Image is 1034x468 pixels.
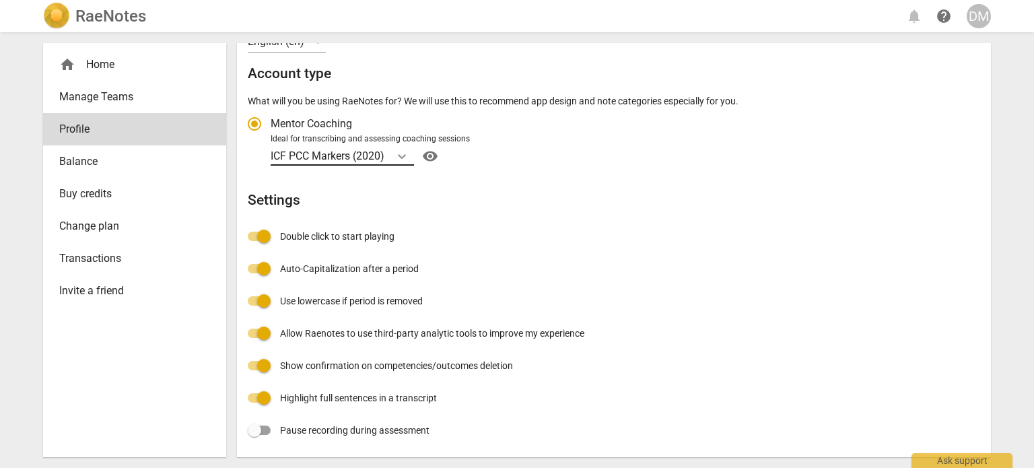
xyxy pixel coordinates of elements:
[936,8,952,24] span: help
[280,424,429,438] span: Pause recording during assessment
[43,81,226,113] a: Manage Teams
[386,149,388,162] input: Ideal for transcribing and assessing coaching sessionsICF PCC Markers (2020)Help
[248,94,980,108] p: What will you be using RaeNotes for? We will use this to recommend app design and note categories...
[59,283,199,299] span: Invite a friend
[280,230,394,244] span: Double click to start playing
[43,210,226,242] a: Change plan
[271,116,352,131] span: Mentor Coaching
[911,453,1012,468] div: Ask support
[43,242,226,275] a: Transactions
[59,89,199,105] span: Manage Teams
[248,65,980,82] h2: Account type
[59,250,199,267] span: Transactions
[43,178,226,210] a: Buy credits
[59,186,199,202] span: Buy credits
[43,48,226,81] div: Home
[43,275,226,307] a: Invite a friend
[43,3,146,30] a: LogoRaeNotes
[59,218,199,234] span: Change plan
[280,359,513,373] span: Show confirmation on competencies/outcomes deletion
[967,4,991,28] button: DM
[43,113,226,145] a: Profile
[414,145,441,167] a: Help
[280,327,584,341] span: Allow Raenotes to use third-party analytic tools to improve my experience
[248,108,980,167] div: Account type
[59,57,75,73] span: home
[280,391,437,405] span: Highlight full sentences in a transcript
[59,121,199,137] span: Profile
[419,145,441,167] button: Help
[271,148,384,164] p: ICF PCC Markers (2020)
[248,192,980,209] h2: Settings
[75,7,146,26] h2: RaeNotes
[43,3,70,30] img: Logo
[59,154,199,170] span: Balance
[43,145,226,178] a: Balance
[59,57,199,73] div: Home
[280,262,419,276] span: Auto-Capitalization after a period
[280,294,423,308] span: Use lowercase if period is removed
[932,4,956,28] a: Help
[419,148,441,164] span: visibility
[271,133,976,145] div: Ideal for transcribing and assessing coaching sessions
